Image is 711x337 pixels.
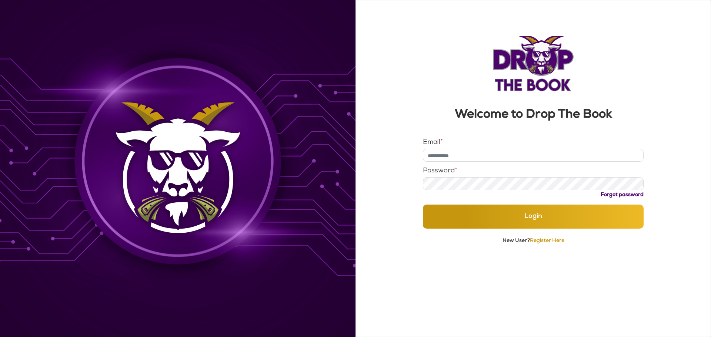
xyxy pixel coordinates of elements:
[423,237,644,245] p: New User?
[423,168,457,174] label: Password
[530,238,564,243] a: Register Here
[423,205,644,229] button: Login
[423,109,644,121] h3: Welcome to Drop The Book
[107,95,248,242] img: Background Image
[423,139,443,146] label: Email
[601,192,644,198] a: Forgot password
[492,36,574,91] img: Logo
